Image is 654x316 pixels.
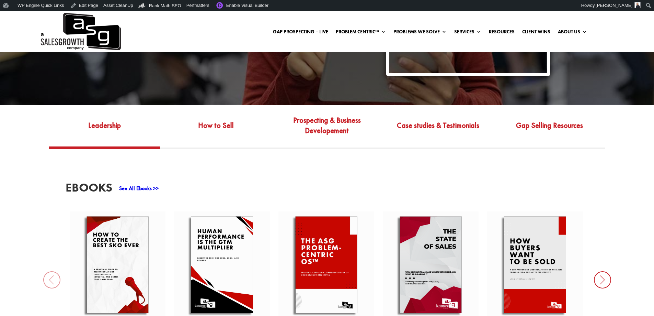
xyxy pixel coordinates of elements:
a: A Sales Growth Company Logo [39,11,121,52]
img: ASG Co. Logo [39,11,121,52]
a: Resources [489,29,515,37]
img: website_grey.svg [11,18,16,23]
a: About Us [558,29,587,37]
a: Leadership [49,114,160,146]
span: Rank Math SEO [149,3,181,8]
a: See All Ebooks >> [119,185,159,192]
a: Gap Selling Resources [494,114,605,146]
a: Problems We Solve [393,29,447,37]
img: tab_domain_overview_orange.svg [19,43,24,49]
div: Keywords by Traffic [76,44,116,48]
div: Domain Overview [26,44,61,48]
a: Gap Prospecting – LIVE [273,29,328,37]
a: Case studies & Testimonials [382,114,494,146]
a: Services [454,29,481,37]
span: [PERSON_NAME] [596,3,632,8]
a: Problem Centric™ [336,29,386,37]
img: tab_keywords_by_traffic_grey.svg [68,43,74,49]
a: Prospecting & Business Developement [272,114,383,146]
div: v 4.0.25 [19,11,34,17]
a: How to Sell [160,114,272,146]
h3: EBooks [66,182,112,197]
div: Domain: [DOMAIN_NAME] [18,18,76,23]
a: Client Wins [522,29,550,37]
img: logo_orange.svg [11,11,16,17]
